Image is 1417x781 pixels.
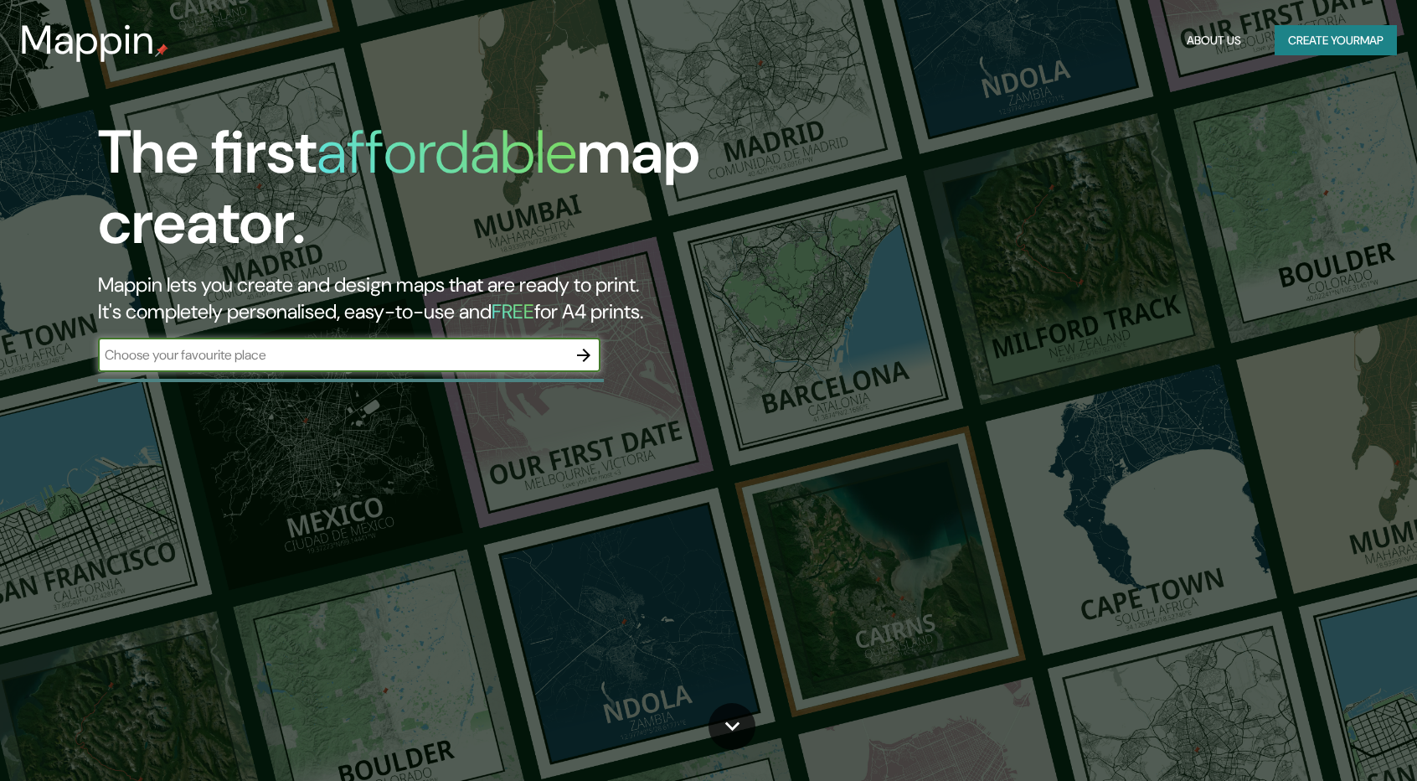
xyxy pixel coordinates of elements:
button: Create yourmap [1275,25,1397,56]
img: mappin-pin [155,44,168,57]
h1: The first map creator. [98,117,806,272]
h2: Mappin lets you create and design maps that are ready to print. It's completely personalised, eas... [98,272,806,325]
input: Choose your favourite place [98,345,567,365]
h1: affordable [317,113,577,191]
h5: FREE [492,298,534,324]
h3: Mappin [20,17,155,64]
button: About Us [1180,25,1248,56]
